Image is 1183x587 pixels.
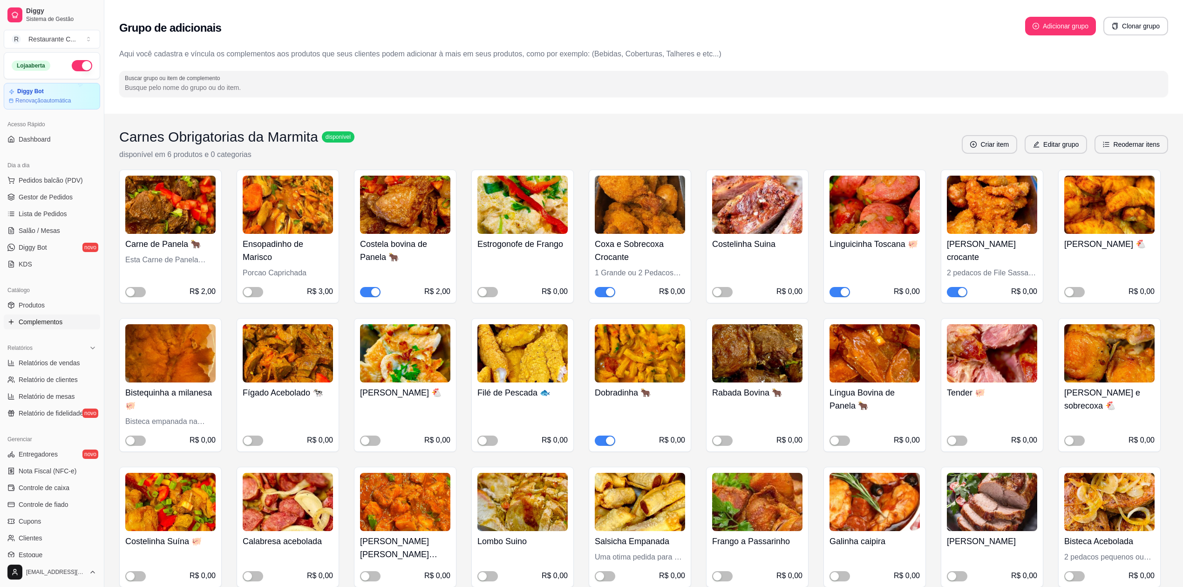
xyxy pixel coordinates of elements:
[243,386,333,399] h4: Fígado Acebolado 🐄
[1033,141,1040,148] span: edit
[1025,17,1096,35] button: plus-circleAdicionar grupo
[595,473,685,531] img: product-image
[19,392,75,401] span: Relatório de mesas
[947,176,1037,234] img: product-image
[307,570,333,581] div: R$ 0,00
[4,240,100,255] a: Diggy Botnovo
[19,533,42,543] span: Clientes
[19,375,78,384] span: Relatório de clientes
[4,158,100,173] div: Dia a dia
[1064,552,1155,563] div: 2 pedacos pequenos ou um grande
[776,286,802,297] div: R$ 0,00
[4,190,100,205] a: Gestor de Pedidos
[477,473,568,531] img: product-image
[829,238,920,251] h4: Linguicinha Toscana 🐖
[477,176,568,234] img: product-image
[829,176,920,234] img: product-image
[829,324,920,382] img: product-image
[1064,176,1155,234] img: product-image
[4,355,100,370] a: Relatórios de vendas
[125,324,216,382] img: product-image
[19,192,73,202] span: Gestor de Pedidos
[595,267,685,279] div: 1 Grande ou 2 Pedacos pequenos empanado na farinha Panko
[595,176,685,234] img: product-image
[829,386,920,412] h4: Língua Bovina de Panela 🐂
[119,48,1168,60] p: Aqui você cadastra e víncula os complementos aos produtos que seus clientes podem adicionar à mai...
[712,473,802,531] img: product-image
[595,324,685,382] img: product-image
[19,517,41,526] span: Cupons
[424,570,450,581] div: R$ 0,00
[125,254,216,266] div: Esta Carne de Panela Especial Sera cobrado 2 Reais Adicionais por porçao
[1064,386,1155,412] h4: [PERSON_NAME] e sobrecoxa 🐔
[712,535,802,548] h4: Frango a Passarinho
[659,570,685,581] div: R$ 0,00
[19,483,69,492] span: Controle de caixa
[595,386,685,399] h4: Dobradinha 🐂
[4,206,100,221] a: Lista de Pedidos
[12,34,21,44] span: R
[125,238,216,251] h4: Carne de Panela 🐂
[360,324,450,382] img: product-image
[19,409,83,418] span: Relatório de fidelidade
[19,176,83,185] span: Pedidos balcão (PDV)
[4,283,100,298] div: Catálogo
[595,535,685,548] h4: Salsicha Empanada
[477,238,568,251] h4: Estrogonofe de Frango
[1025,135,1087,154] button: editEditar grupo
[125,74,223,82] label: Buscar grupo ou item de complemento
[26,568,85,576] span: [EMAIL_ADDRESS][DOMAIN_NAME]
[190,435,216,446] div: R$ 0,00
[19,358,80,368] span: Relatórios de vendas
[712,324,802,382] img: product-image
[1011,570,1037,581] div: R$ 0,00
[125,176,216,234] img: product-image
[659,435,685,446] div: R$ 0,00
[595,238,685,264] h4: Coxa e Sobrecoxa Crocante
[1095,135,1168,154] button: ordered-listReodernar itens
[970,141,977,148] span: plus-circle
[4,406,100,421] a: Relatório de fidelidadenovo
[72,60,92,71] button: Alterar Status
[119,20,221,35] h2: Grupo de adicionais
[829,473,920,531] img: product-image
[712,238,802,251] h4: Costelinha Suina
[307,435,333,446] div: R$ 0,00
[243,176,333,234] img: product-image
[15,97,71,104] article: Renovação automática
[829,535,920,548] h4: Galinha caipira
[243,324,333,382] img: product-image
[962,135,1017,154] button: plus-circleCriar item
[4,223,100,238] a: Salão / Mesas
[1112,23,1118,29] span: copy
[4,432,100,447] div: Gerenciar
[4,531,100,546] a: Clientes
[542,435,568,446] div: R$ 0,00
[4,372,100,387] a: Relatório de clientes
[19,500,68,509] span: Controle de fiado
[243,267,333,279] div: Porcao Caprichada
[190,570,216,581] div: R$ 0,00
[4,173,100,188] button: Pedidos balcão (PDV)
[4,117,100,132] div: Acesso Rápido
[360,238,450,264] h4: Costela bovina de Panela 🐂
[947,535,1037,548] h4: [PERSON_NAME]
[1064,238,1155,251] h4: [PERSON_NAME] 🐔
[1103,17,1168,35] button: copyClonar grupo
[4,30,100,48] button: Select a team
[4,83,100,109] a: Diggy BotRenovaçãoautomática
[19,243,47,252] span: Diggy Bot
[947,324,1037,382] img: product-image
[4,132,100,147] a: Dashboard
[243,238,333,264] h4: Ensopadinho de Marisco
[712,386,802,399] h4: Rabada Bovina 🐂
[125,386,216,412] h4: Bistequinha a milanesa 🐖
[4,257,100,272] a: KDS
[894,570,920,581] div: R$ 0,00
[125,416,216,427] div: Bisteca empanada na Panko
[7,344,33,352] span: Relatórios
[712,176,802,234] img: product-image
[125,535,216,548] h4: Costelinha Suína 🐖
[26,7,96,15] span: Diggy
[1064,535,1155,548] h4: Bisteca Acebolada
